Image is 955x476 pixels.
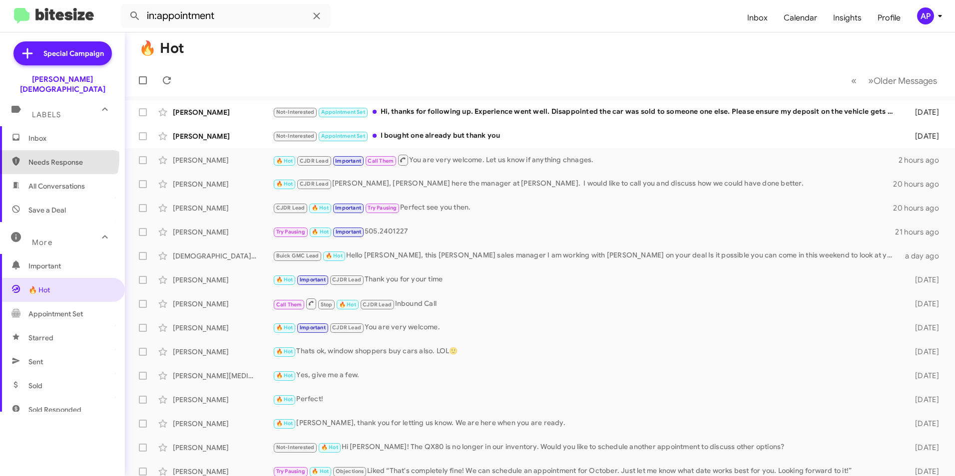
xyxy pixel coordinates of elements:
[276,372,293,379] span: 🔥 Hot
[321,133,365,139] span: Appointment Set
[273,442,899,453] div: Hi [PERSON_NAME]! The QX80 is no longer in our inventory. Would you like to schedule another appo...
[368,205,397,211] span: Try Pausing
[273,370,899,381] div: Yes, give me a few.
[173,227,273,237] div: [PERSON_NAME]
[300,158,329,164] span: CJDR Lead
[899,275,947,285] div: [DATE]
[339,301,356,308] span: 🔥 Hot
[273,346,899,357] div: Thats ok, window shoppers buy cars also. LOL🙂
[173,371,273,381] div: [PERSON_NAME][MEDICAL_DATA]
[276,324,293,331] span: 🔥 Hot
[332,276,361,283] span: CJDR Lead
[899,323,947,333] div: [DATE]
[173,443,273,453] div: [PERSON_NAME]
[13,41,112,65] a: Special Campaign
[899,299,947,309] div: [DATE]
[868,74,874,87] span: »
[845,70,863,91] button: Previous
[273,322,899,333] div: You are very welcome.
[899,443,947,453] div: [DATE]
[139,40,184,56] h1: 🔥 Hot
[899,251,947,261] div: a day ago
[28,309,83,319] span: Appointment Set
[276,301,302,308] span: Call Them
[28,205,66,215] span: Save a Deal
[776,3,825,32] a: Calendar
[312,468,329,475] span: 🔥 Hot
[28,133,113,143] span: Inbox
[893,203,947,213] div: 20 hours ago
[336,468,364,475] span: Objections
[276,229,305,235] span: Try Pausing
[173,347,273,357] div: [PERSON_NAME]
[368,158,394,164] span: Call Them
[273,154,899,166] div: You are very welcome. Let us know if anything chnages.
[895,227,947,237] div: 21 hours ago
[173,155,273,165] div: [PERSON_NAME]
[28,405,81,415] span: Sold Responded
[335,205,361,211] span: Important
[173,131,273,141] div: [PERSON_NAME]
[173,395,273,405] div: [PERSON_NAME]
[273,178,893,190] div: [PERSON_NAME], [PERSON_NAME] here the manager at [PERSON_NAME]. I would like to call you and disc...
[899,155,947,165] div: 2 hours ago
[276,252,319,259] span: Buick GMC Lead
[173,419,273,429] div: [PERSON_NAME]
[870,3,909,32] a: Profile
[276,444,315,451] span: Not-Interested
[28,261,113,271] span: Important
[276,348,293,355] span: 🔥 Hot
[28,333,53,343] span: Starred
[273,394,899,405] div: Perfect!
[173,275,273,285] div: [PERSON_NAME]
[28,381,42,391] span: Sold
[336,229,362,235] span: Important
[273,106,899,118] div: Hi, thanks for following up. Experience went well. Disappointed the car was sold to someone one e...
[312,205,329,211] span: 🔥 Hot
[28,157,113,167] span: Needs Response
[276,109,315,115] span: Not-Interested
[899,107,947,117] div: [DATE]
[273,130,899,142] div: I bought one already but thank you
[335,158,361,164] span: Important
[321,444,338,451] span: 🔥 Hot
[300,276,326,283] span: Important
[825,3,870,32] span: Insights
[276,468,305,475] span: Try Pausing
[862,70,943,91] button: Next
[899,371,947,381] div: [DATE]
[273,226,895,238] div: 505.2401227
[321,301,333,308] span: Stop
[276,133,315,139] span: Not-Interested
[173,179,273,189] div: [PERSON_NAME]
[28,357,43,367] span: Sent
[28,181,85,191] span: All Conversations
[739,3,776,32] a: Inbox
[273,202,893,214] div: Perfect see you then.
[363,301,392,308] span: CJDR Lead
[43,48,104,58] span: Special Campaign
[326,252,343,259] span: 🔥 Hot
[173,203,273,213] div: [PERSON_NAME]
[276,276,293,283] span: 🔥 Hot
[173,323,273,333] div: [PERSON_NAME]
[273,250,899,261] div: Hello [PERSON_NAME], this [PERSON_NAME] sales manager I am working with [PERSON_NAME] on your dea...
[874,75,937,86] span: Older Messages
[899,131,947,141] div: [DATE]
[899,419,947,429] div: [DATE]
[899,395,947,405] div: [DATE]
[312,229,329,235] span: 🔥 Hot
[899,347,947,357] div: [DATE]
[300,181,329,187] span: CJDR Lead
[273,274,899,285] div: Thank you for your time
[893,179,947,189] div: 20 hours ago
[276,181,293,187] span: 🔥 Hot
[276,205,305,211] span: CJDR Lead
[32,110,61,119] span: Labels
[846,70,943,91] nav: Page navigation example
[276,396,293,403] span: 🔥 Hot
[273,418,899,429] div: [PERSON_NAME], thank you for letting us know. We are here when you are ready.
